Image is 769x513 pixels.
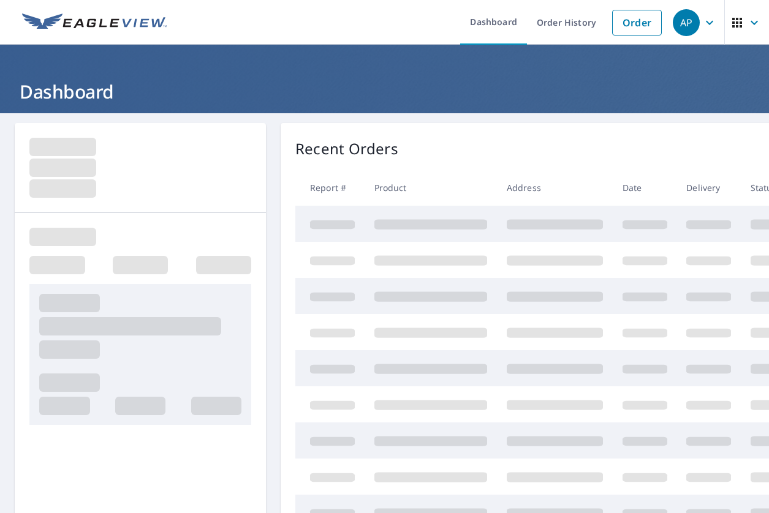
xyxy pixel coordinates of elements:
[295,170,365,206] th: Report #
[497,170,613,206] th: Address
[295,138,398,160] p: Recent Orders
[676,170,741,206] th: Delivery
[15,79,754,104] h1: Dashboard
[22,13,167,32] img: EV Logo
[613,170,677,206] th: Date
[612,10,662,36] a: Order
[673,9,700,36] div: AP
[365,170,497,206] th: Product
